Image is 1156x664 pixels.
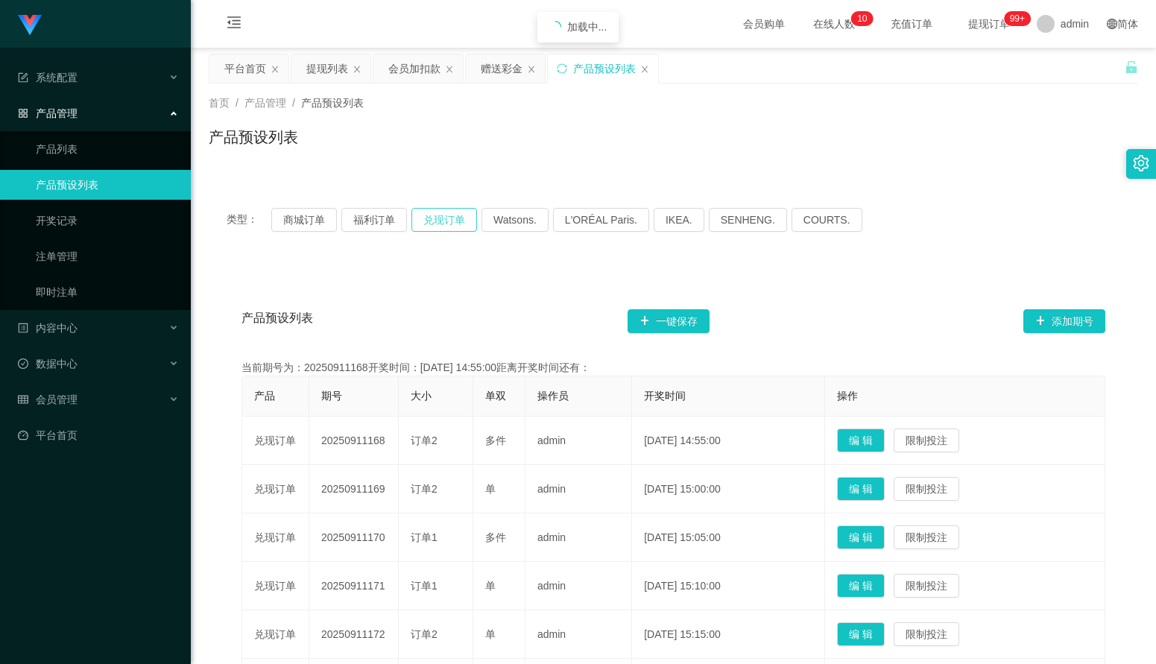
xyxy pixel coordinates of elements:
td: admin [525,513,632,562]
a: 注单管理 [36,241,179,271]
span: 多件 [485,531,506,543]
i: 图标: profile [18,323,28,333]
span: 开奖时间 [644,390,686,402]
span: 产品管理 [244,97,286,109]
span: 产品 [254,390,275,402]
span: 内容中心 [18,322,78,334]
td: 兑现订单 [242,610,309,659]
button: Watsons. [481,208,549,232]
img: logo.9652507e.png [18,15,42,36]
span: 数据中心 [18,358,78,370]
div: 赠送彩金 [481,54,522,83]
button: 限制投注 [894,525,959,549]
button: 限制投注 [894,574,959,598]
i: 图标: table [18,394,28,405]
button: 编 辑 [837,574,885,598]
span: 操作 [837,390,858,402]
td: admin [525,465,632,513]
td: [DATE] 15:00:00 [632,465,825,513]
span: 首页 [209,97,230,109]
button: SENHENG. [709,208,787,232]
div: 平台首页 [224,54,266,83]
i: 图标: sync [557,63,567,74]
span: 订单2 [411,434,438,446]
span: 系统配置 [18,72,78,83]
span: 单 [485,580,496,592]
td: 兑现订单 [242,417,309,465]
p: 1 [857,11,862,26]
button: 限制投注 [894,477,959,501]
td: admin [525,417,632,465]
a: 产品预设列表 [36,170,179,200]
button: 限制投注 [894,429,959,452]
i: 图标: form [18,72,28,83]
button: 编 辑 [837,429,885,452]
span: 产品管理 [18,107,78,119]
span: 订单1 [411,531,438,543]
span: 产品预设列表 [241,309,313,333]
h1: 产品预设列表 [209,126,298,148]
i: 图标: setting [1133,155,1149,171]
span: 订单2 [411,628,438,640]
span: 充值订单 [883,19,940,29]
i: 图标: close [640,65,649,74]
span: / [236,97,239,109]
td: 20250911169 [309,465,399,513]
td: admin [525,610,632,659]
i: 图标: close [445,65,454,74]
span: 期号 [321,390,342,402]
td: admin [525,562,632,610]
div: 会员加扣款 [388,54,440,83]
td: 兑现订单 [242,465,309,513]
td: 兑现订单 [242,513,309,562]
td: 20250911170 [309,513,399,562]
button: 商城订单 [271,208,337,232]
i: 图标: close [271,65,279,74]
a: 开奖记录 [36,206,179,235]
div: 提现列表 [306,54,348,83]
button: 编 辑 [837,525,885,549]
button: COURTS. [792,208,862,232]
a: 产品列表 [36,134,179,164]
i: 图标: close [353,65,361,74]
button: L'ORÉAL Paris. [553,208,649,232]
button: 兑现订单 [411,208,477,232]
td: [DATE] 15:15:00 [632,610,825,659]
i: 图标: global [1107,19,1117,29]
a: 图标: dashboard平台首页 [18,420,179,450]
span: 加载中... [567,21,607,33]
button: 图标: plus一键保存 [628,309,710,333]
button: 限制投注 [894,622,959,646]
td: 兑现订单 [242,562,309,610]
span: / [292,97,295,109]
span: 多件 [485,434,506,446]
td: [DATE] 14:55:00 [632,417,825,465]
td: 20250911172 [309,610,399,659]
button: 福利订单 [341,208,407,232]
button: 编 辑 [837,622,885,646]
td: 20250911171 [309,562,399,610]
span: 单双 [485,390,506,402]
i: 图标: unlock [1125,60,1138,74]
span: 产品预设列表 [301,97,364,109]
i: 图标: check-circle-o [18,358,28,369]
span: 在线人数 [806,19,862,29]
i: 图标: close [527,65,536,74]
button: 图标: plus添加期号 [1023,309,1105,333]
div: 产品预设列表 [573,54,636,83]
span: 订单1 [411,580,438,592]
button: IKEA. [654,208,704,232]
span: 单 [485,483,496,495]
span: 类型： [227,208,271,232]
i: icon: loading [549,21,561,33]
span: 单 [485,628,496,640]
div: 当前期号为：20250911168开奖时间：[DATE] 14:55:00距离开奖时间还有： [241,360,1105,376]
td: [DATE] 15:10:00 [632,562,825,610]
span: 操作员 [537,390,569,402]
button: 编 辑 [837,477,885,501]
p: 0 [862,11,868,26]
a: 即时注单 [36,277,179,307]
span: 订单2 [411,483,438,495]
i: 图标: menu-fold [209,1,259,48]
i: 图标: appstore-o [18,108,28,118]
